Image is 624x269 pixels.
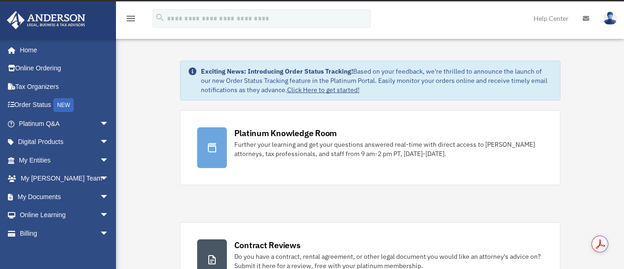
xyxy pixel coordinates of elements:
a: Online Learningarrow_drop_down [6,206,123,225]
a: My Documentsarrow_drop_down [6,188,123,206]
span: arrow_drop_down [100,114,118,133]
div: Contract Reviews [234,239,301,251]
a: Billingarrow_drop_down [6,224,123,243]
a: Order StatusNEW [6,96,123,115]
a: My [PERSON_NAME] Teamarrow_drop_down [6,169,123,188]
span: arrow_drop_down [100,206,118,225]
img: Anderson Advisors Platinum Portal [4,11,88,29]
div: Platinum Knowledge Room [234,127,337,139]
span: arrow_drop_down [100,169,118,188]
a: Digital Productsarrow_drop_down [6,133,123,151]
span: arrow_drop_down [100,224,118,243]
div: NEW [53,98,74,112]
strong: Exciting News: Introducing Order Status Tracking! [201,67,353,75]
a: Home [6,41,118,59]
a: Platinum Q&Aarrow_drop_down [6,114,123,133]
a: Platinum Knowledge Room Further your learning and get your questions answered real-time with dire... [180,110,560,185]
img: User Pic [603,12,617,25]
a: menu [125,16,136,24]
i: menu [125,13,136,24]
a: Online Ordering [6,59,123,78]
span: arrow_drop_down [100,133,118,152]
a: Tax Organizers [6,77,123,96]
span: arrow_drop_down [100,151,118,170]
a: Click Here to get started! [287,86,360,94]
i: search [155,13,165,23]
div: Based on your feedback, we're thrilled to announce the launch of our new Order Status Tracking fe... [201,67,553,94]
a: My Entitiesarrow_drop_down [6,151,123,169]
span: arrow_drop_down [100,188,118,206]
div: Further your learning and get your questions answered real-time with direct access to [PERSON_NAM... [234,140,543,158]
